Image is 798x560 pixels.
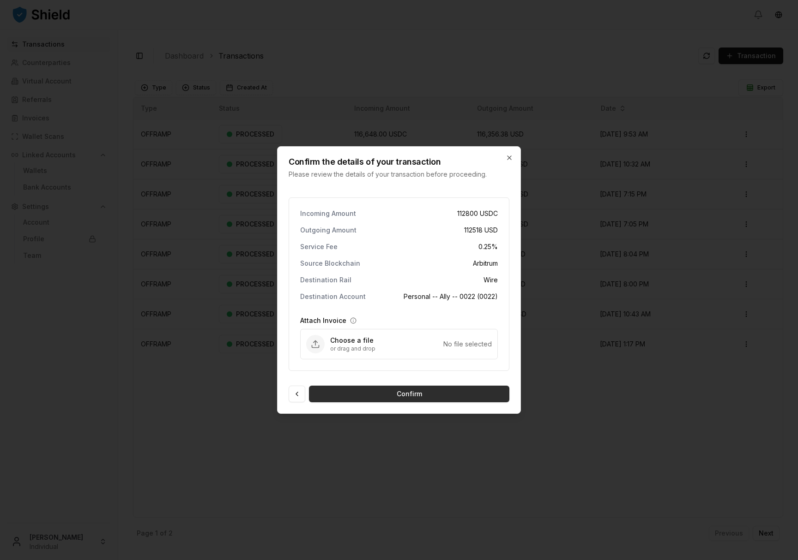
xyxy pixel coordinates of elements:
[404,292,498,301] span: Personal -- Ally -- 0022 (0022)
[330,345,443,352] p: or drag and drop
[473,259,498,268] span: Arbitrum
[289,158,491,166] h2: Confirm the details of your transaction
[309,386,509,402] button: Confirm
[330,336,443,345] p: Choose a file
[484,275,498,285] span: Wire
[300,329,498,359] div: Upload Attach Invoice
[300,293,366,300] p: Destination Account
[300,316,346,325] label: Attach Invoice
[300,210,356,217] p: Incoming Amount
[300,260,360,267] p: Source Blockchain
[289,170,491,179] p: Please review the details of your transaction before proceeding.
[478,242,498,251] span: 0.25 %
[443,340,492,349] div: No file selected
[464,226,498,235] span: 112518 USD
[457,209,498,218] span: 112800 USDC
[300,244,338,250] p: Service Fee
[300,277,351,283] p: Destination Rail
[300,227,357,233] p: Outgoing Amount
